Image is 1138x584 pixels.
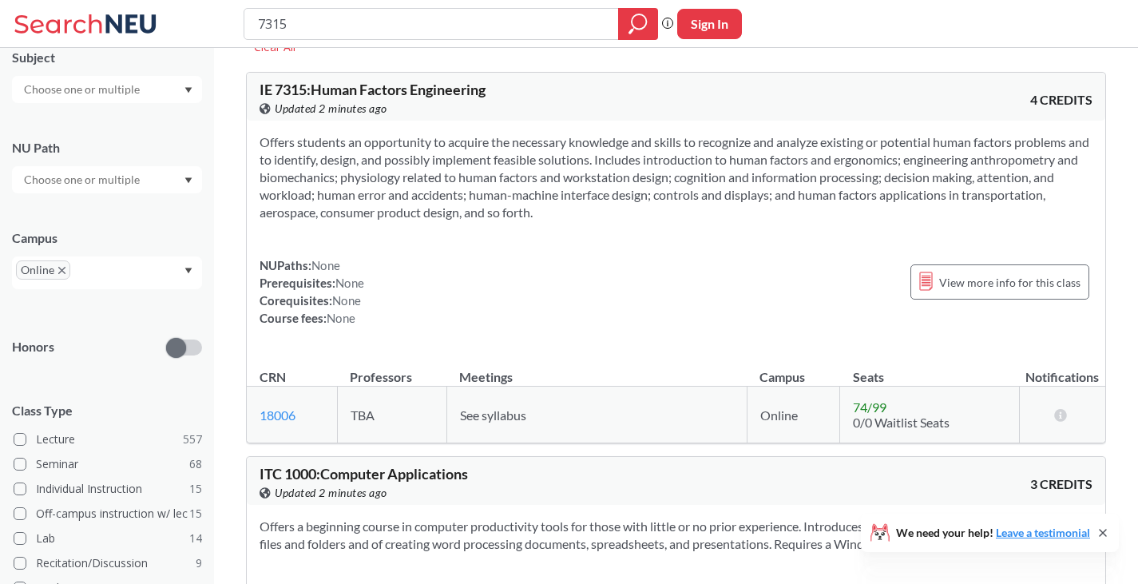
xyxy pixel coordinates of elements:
td: TBA [337,387,446,443]
span: IE 7315 : Human Factors Engineering [260,81,486,98]
div: Dropdown arrow [12,76,202,103]
span: 0/0 Waitlist Seats [853,415,950,430]
svg: magnifying glass [628,13,648,35]
label: Individual Instruction [14,479,202,499]
input: Choose one or multiple [16,170,150,189]
div: OnlineX to remove pillDropdown arrow [12,256,202,289]
div: Campus [12,229,202,247]
span: 14 [189,530,202,547]
span: We need your help! [896,527,1090,538]
svg: X to remove pill [58,267,65,274]
input: Choose one or multiple [16,80,150,99]
div: CRN [260,368,286,386]
div: Dropdown arrow [12,166,202,193]
th: Meetings [446,352,747,387]
div: magnifying glass [618,8,658,40]
span: Updated 2 minutes ago [275,484,387,502]
span: None [327,311,355,325]
label: Lab [14,528,202,549]
label: Seminar [14,454,202,475]
svg: Dropdown arrow [184,177,192,184]
section: Offers students an opportunity to acquire the necessary knowledge and skills to recognize and ana... [260,133,1092,221]
svg: Dropdown arrow [184,87,192,93]
span: See syllabus [460,407,526,423]
p: Honors [12,338,54,356]
input: Class, professor, course number, "phrase" [256,10,607,38]
div: NUPaths: Prerequisites: Corequisites: Course fees: [260,256,364,327]
section: Offers a beginning course in computer productivity tools for those with little or no prior experi... [260,518,1092,553]
span: None [332,293,361,308]
a: 18006 [260,407,295,423]
th: Professors [337,352,446,387]
div: NU Path [12,139,202,157]
button: Sign In [677,9,742,39]
span: None [335,276,364,290]
label: Recitation/Discussion [14,553,202,574]
span: 15 [189,480,202,498]
span: Class Type [12,402,202,419]
svg: Dropdown arrow [184,268,192,274]
span: 15 [189,505,202,522]
span: View more info for this class [939,272,1081,292]
th: Campus [747,352,840,387]
span: 557 [183,431,202,448]
span: Updated 2 minutes ago [275,100,387,117]
div: Subject [12,49,202,66]
span: 74 / 99 [853,399,886,415]
span: None [311,258,340,272]
th: Notifications [1020,352,1106,387]
span: 9 [196,554,202,572]
span: 68 [189,455,202,473]
label: Lecture [14,429,202,450]
a: Leave a testimonial [996,526,1090,539]
span: 3 CREDITS [1030,475,1092,493]
td: Online [747,387,840,443]
span: ITC 1000 : Computer Applications [260,465,468,483]
span: OnlineX to remove pill [16,260,70,280]
span: 4 CREDITS [1030,91,1092,109]
label: Off-campus instruction w/ lec [14,503,202,524]
th: Seats [840,352,1020,387]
